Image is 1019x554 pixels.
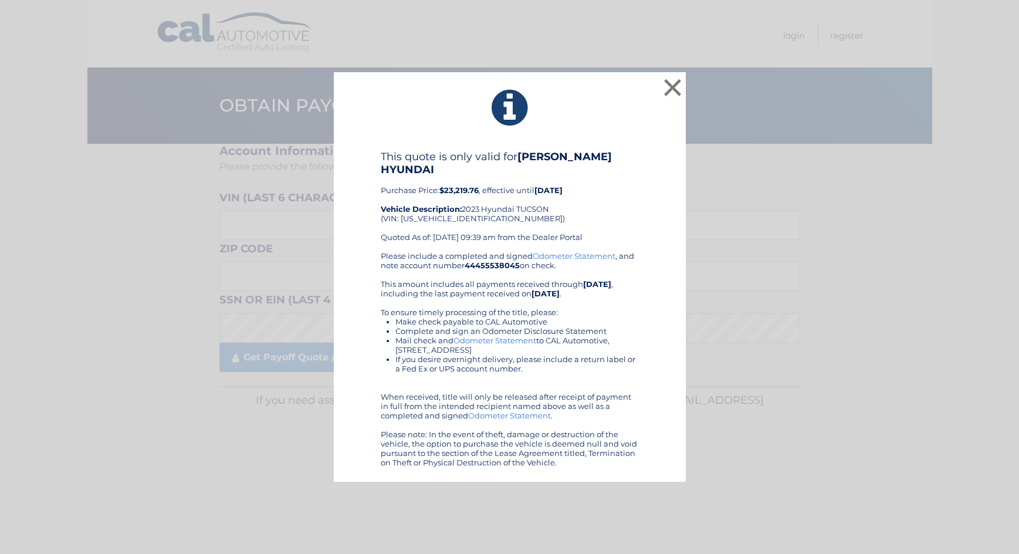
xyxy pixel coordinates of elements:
[468,411,551,420] a: Odometer Statement
[661,76,685,99] button: ×
[531,289,560,298] b: [DATE]
[465,261,520,270] b: 44455538045
[381,150,639,251] div: Purchase Price: , effective until 2023 Hyundai TUCSON (VIN: [US_VEHICLE_IDENTIFICATION_NUMBER]) Q...
[381,251,639,467] div: Please include a completed and signed , and note account number on check. This amount includes al...
[395,317,639,326] li: Make check payable to CAL Automotive
[534,185,563,195] b: [DATE]
[381,204,462,214] strong: Vehicle Description:
[395,354,639,373] li: If you desire overnight delivery, please include a return label or a Fed Ex or UPS account number.
[381,150,612,176] b: [PERSON_NAME] HYUNDAI
[395,326,639,336] li: Complete and sign an Odometer Disclosure Statement
[381,150,639,176] h4: This quote is only valid for
[453,336,536,345] a: Odometer Statement
[395,336,639,354] li: Mail check and to CAL Automotive, [STREET_ADDRESS]
[533,251,615,261] a: Odometer Statement
[583,279,611,289] b: [DATE]
[439,185,479,195] b: $23,219.76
